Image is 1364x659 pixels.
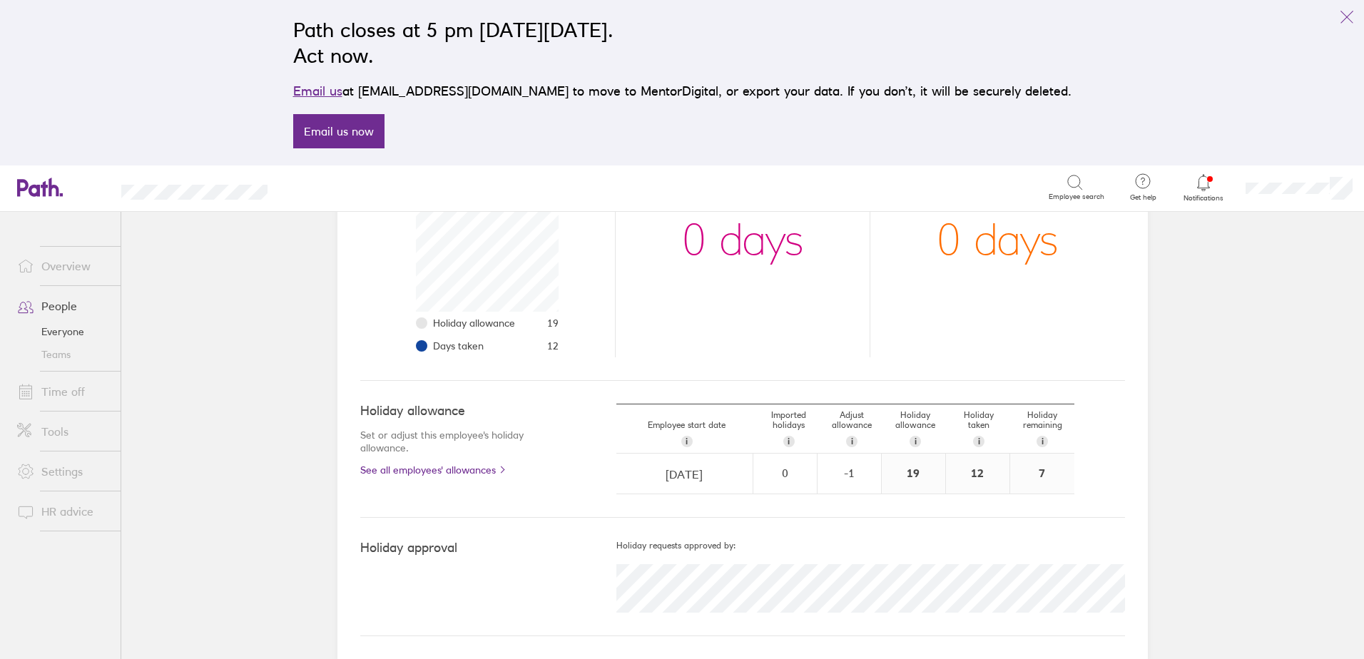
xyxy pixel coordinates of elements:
p: Set or adjust this employee's holiday allowance. [360,429,559,454]
div: Holiday remaining [1011,404,1074,453]
span: i [788,436,790,447]
span: i [978,436,980,447]
a: Teams [6,343,121,366]
h5: Holiday requests approved by: [616,541,1125,551]
a: People [6,292,121,320]
div: 0 days [937,169,1059,312]
a: See all employees' allowances [360,464,559,476]
a: Email us [293,83,342,98]
span: Days taken [433,340,484,352]
h2: Path closes at 5 pm [DATE][DATE]. Act now. [293,17,1072,68]
h4: Holiday allowance [360,404,559,419]
div: Employee start date [616,414,757,453]
div: 12 [946,454,1009,494]
div: 0 days [682,169,804,312]
span: Notifications [1181,194,1227,203]
span: i [915,436,917,447]
a: Time off [6,377,121,406]
a: Tools [6,417,121,446]
div: 7 [1010,454,1074,494]
div: Imported holidays [757,404,820,453]
span: Employee search [1049,193,1104,201]
div: Adjust allowance [820,404,884,453]
span: i [1042,436,1044,447]
div: -1 [818,466,880,479]
a: HR advice [6,497,121,526]
div: 19 [882,454,945,494]
a: Overview [6,252,121,280]
span: 12 [547,340,559,352]
div: 0 [754,466,816,479]
a: Notifications [1181,173,1227,203]
p: at [EMAIL_ADDRESS][DOMAIN_NAME] to move to MentorDigital, or export your data. If you don’t, it w... [293,81,1072,101]
div: Search [306,180,342,193]
div: Holiday taken [947,404,1011,453]
span: i [851,436,853,447]
h4: Holiday approval [360,541,616,556]
a: Email us now [293,114,385,148]
a: Settings [6,457,121,486]
span: i [686,436,688,447]
span: Holiday allowance [433,317,515,329]
input: dd/mm/yyyy [617,454,752,494]
span: Get help [1120,193,1166,202]
span: 19 [547,317,559,329]
a: Everyone [6,320,121,343]
div: Holiday allowance [884,404,947,453]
